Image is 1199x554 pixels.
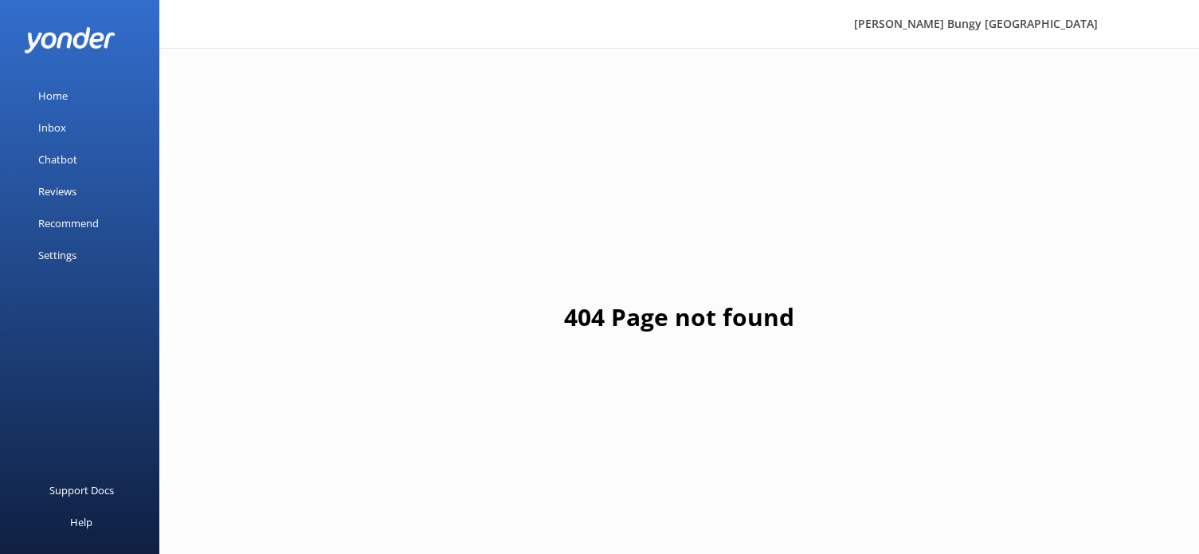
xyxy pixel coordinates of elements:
div: Chatbot [38,143,77,175]
h1: 404 Page not found [564,298,794,336]
div: Support Docs [49,474,114,506]
div: Home [38,80,68,112]
div: Inbox [38,112,66,143]
div: Reviews [38,175,76,207]
div: Recommend [38,207,99,239]
img: yonder-white-logo.png [24,27,116,53]
div: Settings [38,239,76,271]
div: Help [70,506,92,538]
